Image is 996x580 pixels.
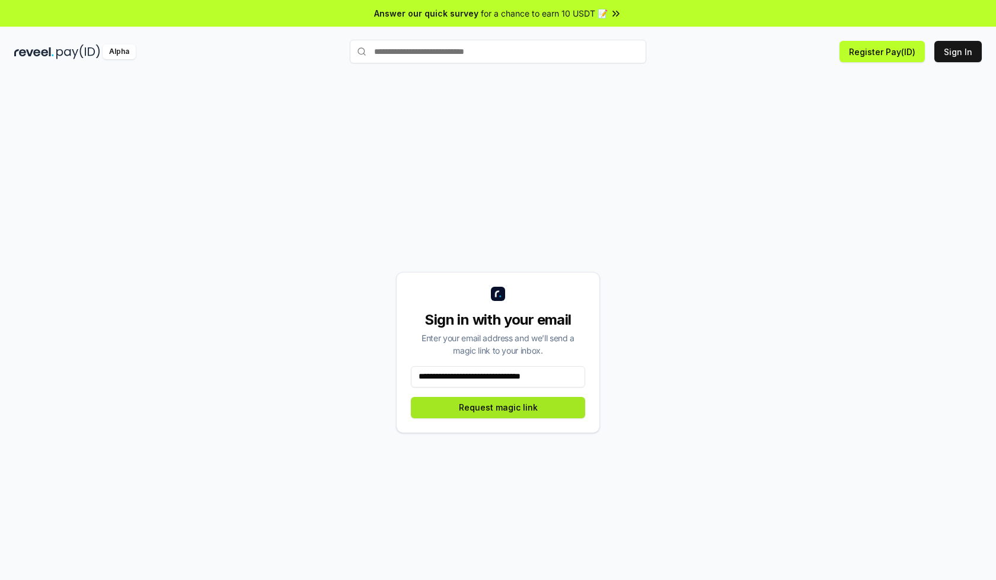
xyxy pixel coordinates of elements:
img: logo_small [491,287,505,301]
div: Sign in with your email [411,310,585,329]
button: Request magic link [411,397,585,418]
div: Enter your email address and we’ll send a magic link to your inbox. [411,332,585,357]
button: Sign In [934,41,982,62]
img: pay_id [56,44,100,59]
span: Answer our quick survey [374,7,478,20]
img: reveel_dark [14,44,54,59]
span: for a chance to earn 10 USDT 📝 [481,7,608,20]
div: Alpha [103,44,136,59]
button: Register Pay(ID) [839,41,925,62]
